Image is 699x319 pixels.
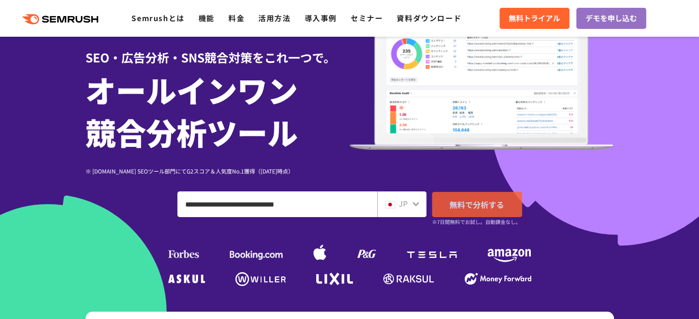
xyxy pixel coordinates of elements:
[228,12,244,23] a: 料金
[576,8,646,29] a: デモを申し込む
[199,12,215,23] a: 機能
[85,34,350,66] div: SEO・広告分析・SNS競合対策をこれ一つで。
[131,12,184,23] a: Semrushとは
[585,12,637,24] span: デモを申し込む
[500,8,569,29] a: 無料トライアル
[397,12,461,23] a: 資料ダウンロード
[351,12,383,23] a: セミナー
[432,192,522,217] a: 無料で分析する
[509,12,560,24] span: 無料トライアル
[258,12,290,23] a: 活用方法
[178,192,377,217] input: ドメイン、キーワードまたはURLを入力してください
[449,199,504,210] span: 無料で分析する
[85,68,350,153] h1: オールインワン 競合分析ツール
[85,167,350,175] div: ※ [DOMAIN_NAME] SEOツール部門にてG2スコア＆人気度No.1獲得（[DATE]時点）
[399,198,408,209] span: JP
[305,12,337,23] a: 導入事例
[432,218,521,226] small: ※7日間無料でお試し。自動課金なし。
